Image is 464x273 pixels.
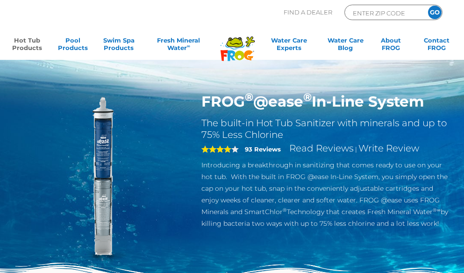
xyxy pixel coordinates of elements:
[245,145,281,153] strong: 93 Reviews
[201,145,231,153] span: 4
[373,36,409,55] a: AboutFROG
[9,36,45,55] a: Hot TubProducts
[245,90,253,104] sup: ®
[283,207,287,213] sup: ®
[355,145,357,153] span: |
[55,36,91,55] a: PoolProducts
[201,159,450,230] p: Introducing a breakthrough in sanitizing that comes ready to use on your hot tub. With the built ...
[428,6,442,19] input: GO
[260,36,317,55] a: Water CareExperts
[433,207,441,213] sup: ®∞
[101,36,136,55] a: Swim SpaProducts
[201,117,450,141] h2: The built-in Hot Tub Sanitizer with minerals and up to 75% Less Chlorine
[215,24,260,61] img: Frog Products Logo
[187,43,190,49] sup: ∞
[289,143,354,154] a: Read Reviews
[147,36,211,55] a: Fresh MineralWater∞
[284,5,332,20] p: Find A Dealer
[14,93,188,266] img: inline-system.png
[303,90,312,104] sup: ®
[419,36,455,55] a: ContactFROG
[358,143,419,154] a: Write Review
[201,93,450,110] h1: FROG @ease In-Line System
[328,36,363,55] a: Water CareBlog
